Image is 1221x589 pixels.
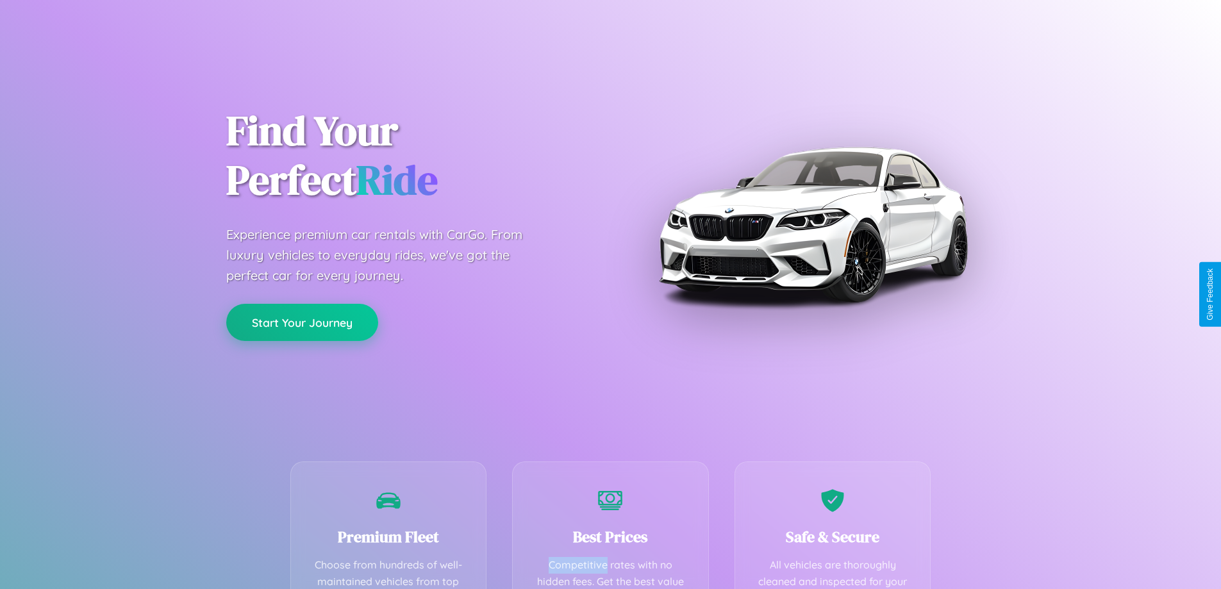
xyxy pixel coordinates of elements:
img: Premium BMW car rental vehicle [652,64,973,385]
h3: Safe & Secure [754,526,911,547]
h1: Find Your Perfect [226,106,592,205]
p: Experience premium car rentals with CarGo. From luxury vehicles to everyday rides, we've got the ... [226,224,547,286]
span: Ride [356,152,438,208]
button: Start Your Journey [226,304,378,341]
div: Give Feedback [1206,269,1215,320]
h3: Premium Fleet [310,526,467,547]
h3: Best Prices [532,526,689,547]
